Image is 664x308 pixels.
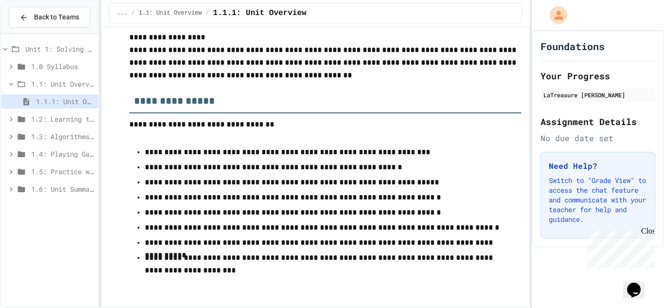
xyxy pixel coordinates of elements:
[25,44,94,54] span: Unit 1: Solving Problems in Computer Science
[139,9,202,17] span: 1.1: Unit Overview
[583,227,654,268] iframe: chat widget
[623,269,654,298] iframe: chat widget
[31,79,94,89] span: 1.1: Unit Overview
[213,7,306,19] span: 1.1.1: Unit Overview
[543,91,652,99] div: LaTreasure [PERSON_NAME]
[541,69,655,83] h2: Your Progress
[36,96,94,107] span: 1.1.1: Unit Overview
[31,114,94,124] span: 1.2: Learning to Solve Hard Problems
[541,39,605,53] h1: Foundations
[549,176,647,224] p: Switch to "Grade View" to access the chat feature and communicate with your teacher for help and ...
[31,131,94,142] span: 1.3: Algorithms - from Pseudocode to Flowcharts
[131,9,135,17] span: /
[31,61,94,72] span: 1.0 Syllabus
[541,132,655,144] div: No due date set
[206,9,209,17] span: /
[541,115,655,128] h2: Assignment Details
[31,166,94,177] span: 1.5: Practice with Algorithms
[549,160,647,172] h3: Need Help?
[34,12,79,22] span: Back to Teams
[31,184,94,194] span: 1.6: Unit Summary
[9,7,90,28] button: Back to Teams
[31,149,94,159] span: 1.4: Playing Games
[117,9,128,17] span: ...
[4,4,67,62] div: Chat with us now!Close
[540,4,570,26] div: My Account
